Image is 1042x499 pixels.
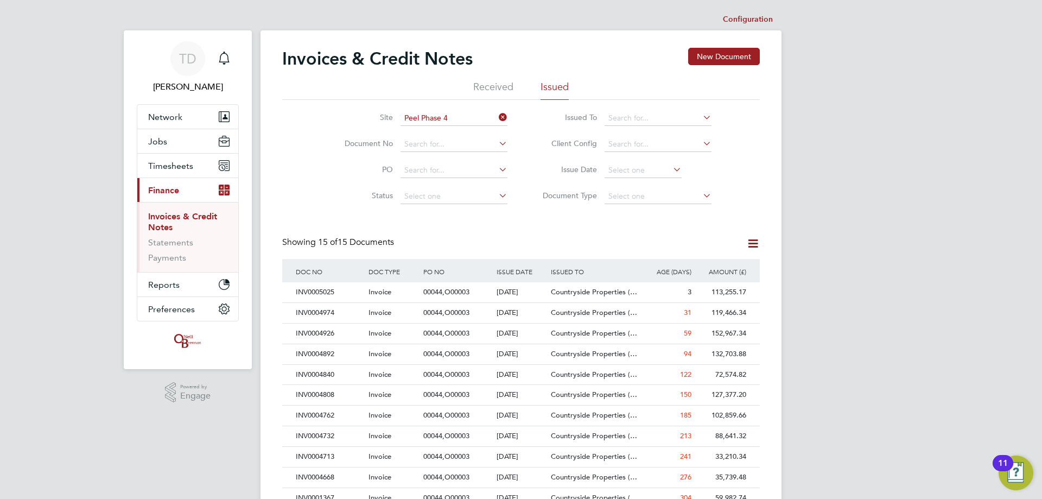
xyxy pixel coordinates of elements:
[494,365,549,385] div: [DATE]
[293,365,366,385] div: INV0004840
[401,163,507,178] input: Search for...
[368,329,391,338] span: Invoice
[694,426,749,446] div: 88,641.32
[180,391,211,401] span: Engage
[293,344,366,364] div: INV0004892
[551,370,637,379] span: Countryside Properties (…
[165,382,211,403] a: Powered byEngage
[680,431,691,440] span: 213
[368,349,391,358] span: Invoice
[494,282,549,302] div: [DATE]
[137,273,238,296] button: Reports
[137,154,238,178] button: Timesheets
[137,105,238,129] button: Network
[331,138,393,148] label: Document No
[551,410,637,420] span: Countryside Properties (…
[999,456,1033,490] button: Open Resource Center, 11 new notifications
[694,259,749,284] div: AMOUNT (£)
[535,191,597,200] label: Document Type
[684,329,691,338] span: 59
[368,287,391,296] span: Invoice
[494,406,549,426] div: [DATE]
[148,237,193,248] a: Statements
[694,447,749,467] div: 33,210.34
[494,259,549,284] div: ISSUE DATE
[137,41,239,93] a: TD[PERSON_NAME]
[368,390,391,399] span: Invoice
[124,30,252,369] nav: Main navigation
[366,259,421,284] div: DOC TYPE
[680,410,691,420] span: 185
[494,426,549,446] div: [DATE]
[423,370,469,379] span: 00044,O00003
[684,349,691,358] span: 94
[293,406,366,426] div: INV0004762
[694,365,749,385] div: 72,574.82
[551,472,637,482] span: Countryside Properties (…
[368,431,391,440] span: Invoice
[401,137,507,152] input: Search for...
[293,447,366,467] div: INV0004713
[368,410,391,420] span: Invoice
[423,329,469,338] span: 00044,O00003
[551,349,637,358] span: Countryside Properties (…
[680,390,691,399] span: 150
[551,452,637,461] span: Countryside Properties (…
[137,202,238,272] div: Finance
[423,390,469,399] span: 00044,O00003
[423,452,469,461] span: 00044,O00003
[401,111,507,126] input: Search for...
[423,472,469,482] span: 00044,O00003
[368,308,391,317] span: Invoice
[680,370,691,379] span: 122
[494,303,549,323] div: [DATE]
[318,237,394,248] span: 15 Documents
[551,431,637,440] span: Countryside Properties (…
[535,165,597,174] label: Issue Date
[282,237,396,248] div: Showing
[331,112,393,122] label: Site
[368,472,391,482] span: Invoice
[605,189,711,204] input: Select one
[688,287,691,296] span: 3
[137,80,239,93] span: Tanya Dartnell
[494,324,549,344] div: [DATE]
[137,129,238,153] button: Jobs
[293,385,366,405] div: INV0004808
[535,138,597,148] label: Client Config
[137,178,238,202] button: Finance
[423,287,469,296] span: 00044,O00003
[179,52,196,66] span: TD
[368,370,391,379] span: Invoice
[694,282,749,302] div: 113,255.17
[694,344,749,364] div: 132,703.88
[331,191,393,200] label: Status
[423,308,469,317] span: 00044,O00003
[639,259,694,284] div: AGE (DAYS)
[423,410,469,420] span: 00044,O00003
[293,303,366,323] div: INV0004974
[172,332,204,350] img: oneillandbrennan-logo-retina.png
[148,252,186,263] a: Payments
[680,452,691,461] span: 241
[548,259,639,284] div: ISSUED TO
[551,287,637,296] span: Countryside Properties (…
[293,324,366,344] div: INV0004926
[180,382,211,391] span: Powered by
[148,280,180,290] span: Reports
[368,452,391,461] span: Invoice
[423,349,469,358] span: 00044,O00003
[551,329,637,338] span: Countryside Properties (…
[688,48,760,65] button: New Document
[494,385,549,405] div: [DATE]
[137,297,238,321] button: Preferences
[551,390,637,399] span: Countryside Properties (…
[694,385,749,405] div: 127,377.20
[293,282,366,302] div: INV0005025
[551,308,637,317] span: Countryside Properties (…
[148,304,195,314] span: Preferences
[293,426,366,446] div: INV0004732
[694,406,749,426] div: 102,859.66
[282,48,473,70] h2: Invoices & Credit Notes
[535,112,597,122] label: Issued To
